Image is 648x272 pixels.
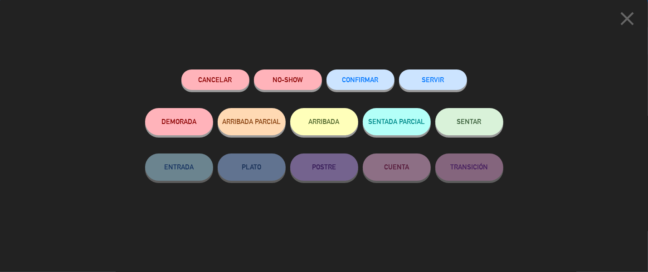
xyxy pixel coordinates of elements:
button: Cancelar [181,69,249,90]
button: TRANSICIÓN [435,153,503,181]
i: close [616,7,638,30]
button: ENTRADA [145,153,213,181]
button: POSTRE [290,153,358,181]
span: ARRIBADA PARCIAL [222,118,281,125]
button: ARRIBADA [290,108,358,135]
button: SENTAR [435,108,503,135]
span: CONFIRMAR [342,76,379,84]
button: NO-SHOW [254,69,322,90]
button: SENTADA PARCIAL [363,108,431,135]
span: SENTAR [457,118,482,125]
button: SERVIR [399,69,467,90]
button: close [613,7,641,34]
button: ARRIBADA PARCIAL [218,108,286,135]
button: PLATO [218,153,286,181]
button: CONFIRMAR [326,69,395,90]
button: DEMORADA [145,108,213,135]
button: CUENTA [363,153,431,181]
